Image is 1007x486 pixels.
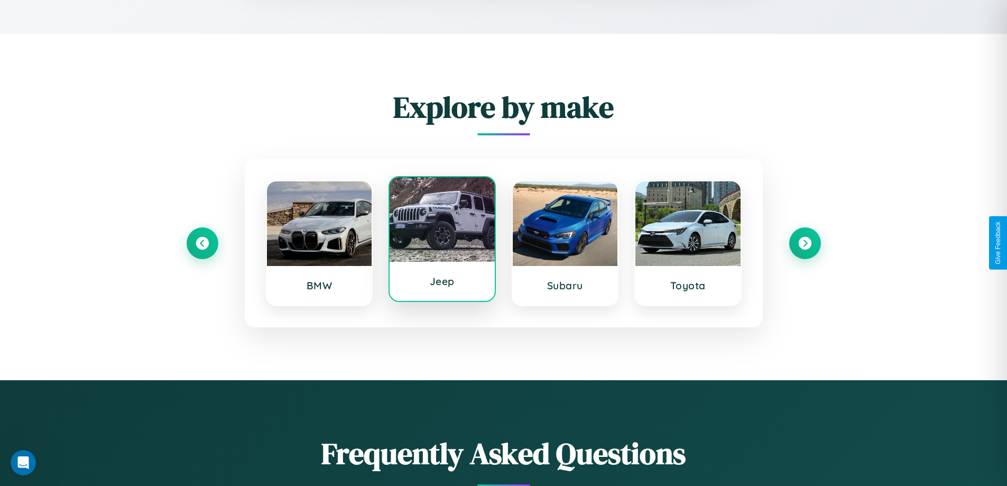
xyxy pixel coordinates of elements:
[994,222,1002,264] div: Give Feedback
[11,450,36,475] iframe: Intercom live chat
[646,279,730,292] h3: Toyota
[187,433,821,474] h2: Frequently Asked Questions
[187,87,821,127] h2: Explore by make
[278,279,362,292] h3: BMW
[523,279,607,292] h3: Subaru
[400,275,484,288] h3: Jeep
